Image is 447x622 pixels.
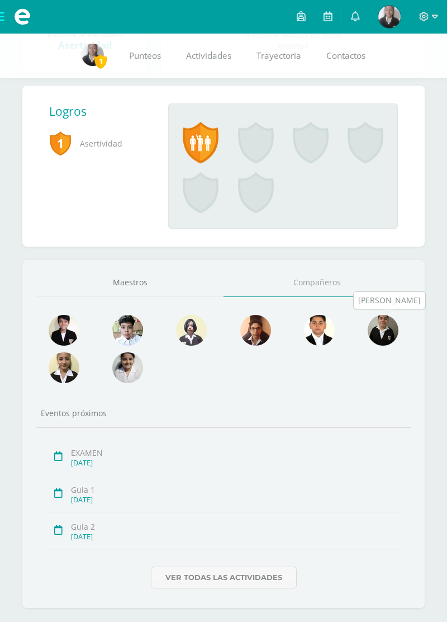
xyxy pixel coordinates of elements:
img: 20643f174a13651f5121c91fef910167.png [49,352,79,383]
img: a9ad05c504075632d2c6d1a68ec98c79.png [368,315,398,346]
a: Punteos [117,34,174,78]
div: [PERSON_NAME] [358,295,421,306]
div: Eventos próximos [36,408,411,418]
img: b6c7ddf595d23c8f5253f21b9cf63040.png [112,352,143,383]
a: Maestros [36,268,223,297]
div: [DATE] [71,458,402,468]
img: fde91a4666389c7d102eed24375559d7.png [176,315,207,346]
div: [DATE] [71,532,402,541]
img: a5ade55c2369b4cb8b3fff56ad722ebb.png [304,315,335,346]
a: Contactos [314,34,378,78]
div: Guia 1 [71,484,402,495]
span: Punteos [129,50,161,62]
a: Ver todas las actividades [151,567,297,588]
a: Compañeros [223,268,411,297]
span: 1 [94,54,107,68]
img: c66e7990b0a0fd1becdaa5394616871b.png [49,315,79,346]
span: Trayectoria [256,50,301,62]
span: 1 [49,130,72,156]
div: Guia 2 [71,521,402,532]
div: EXAMEN [71,447,402,458]
a: Actividades [174,34,244,78]
img: 6fb94860571d4b4822d9aed14b2eddc2.png [82,44,104,66]
a: Trayectoria [244,34,314,78]
span: Contactos [326,50,365,62]
span: Asertividad [49,128,150,159]
span: Actividades [186,50,231,62]
div: [DATE] [71,495,402,505]
img: 7745ef5dd2eb0bac369b3bb0d1a793f8.png [240,315,271,346]
div: Logros [49,103,159,119]
img: aa71b54dc35faef84a3817b69e1e0455.png [112,315,143,346]
img: 6fb94860571d4b4822d9aed14b2eddc2.png [378,6,401,28]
